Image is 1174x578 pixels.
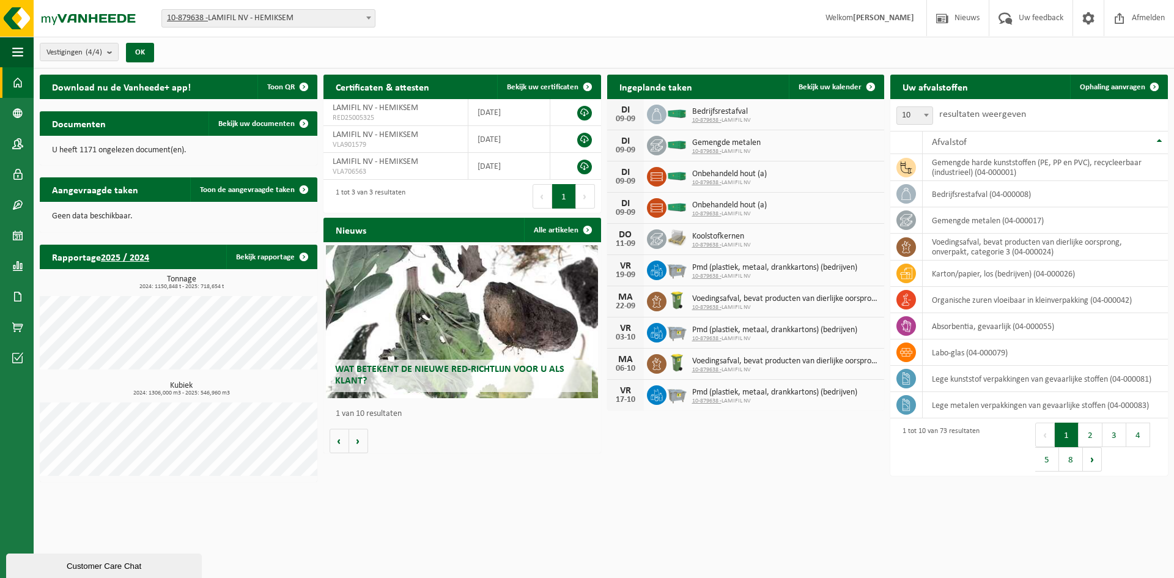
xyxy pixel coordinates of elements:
span: LAMIFIL NV - HEMIKSEM [333,130,418,139]
img: WB-2500-GAL-GY-01 [666,259,687,280]
div: MA [613,355,638,365]
span: 10-879638 - LAMIFIL NV - HEMIKSEM [162,10,375,27]
span: LAMIFIL NV [692,273,857,280]
a: Bekijk uw kalender [789,75,883,99]
td: lege kunststof verpakkingen van gevaarlijke stoffen (04-000081) [923,366,1168,392]
tcxspan: Call 10-879638 - via 3CX [692,148,722,155]
a: Toon de aangevraagde taken [190,177,316,202]
a: Bekijk rapportage [226,245,316,269]
td: karton/papier, los (bedrijven) (04-000026) [923,261,1168,287]
h2: Rapportage [40,245,161,269]
tcxspan: Call 10-879638 - via 3CX [692,398,722,404]
span: LAMIFIL NV - HEMIKSEM [333,157,418,166]
span: RED25005325 [333,113,459,123]
td: absorbentia, gevaarlijk (04-000055) [923,313,1168,339]
tcxspan: Call 10-879638 - via 3CX [692,117,722,124]
button: Previous [533,184,552,209]
a: Ophaling aanvragen [1070,75,1167,99]
td: [DATE] [468,99,550,126]
span: LAMIFIL NV [692,117,751,124]
span: Afvalstof [932,138,967,147]
span: Voedingsafval, bevat producten van dierlijke oorsprong, onverpakt, categorie 3 [692,357,879,366]
div: DO [613,230,638,240]
h2: Download nu de Vanheede+ app! [40,75,203,98]
span: Vestigingen [46,43,102,62]
img: WB-0140-HPE-GN-50 [666,352,687,373]
img: WB-0140-HPE-GN-50 [666,290,687,311]
img: HK-XC-30-GN-00 [666,201,687,212]
td: organische zuren vloeibaar in kleinverpakking (04-000042) [923,287,1168,313]
span: Bekijk uw kalender [799,83,862,91]
tcxspan: Call 10-879638 - via 3CX [692,210,722,217]
button: Vestigingen(4/4) [40,43,119,61]
span: Bekijk uw documenten [218,120,295,128]
tcxspan: Call 10-879638 - via 3CX [692,366,722,373]
tcxspan: Call 10-879638 - via 3CX [692,335,722,342]
h2: Uw afvalstoffen [890,75,980,98]
button: 8 [1059,447,1083,472]
span: Pmd (plastiek, metaal, drankkartons) (bedrijven) [692,325,857,335]
span: Pmd (plastiek, metaal, drankkartons) (bedrijven) [692,263,857,273]
div: 09-09 [613,177,638,186]
span: Gemengde metalen [692,138,761,148]
td: labo-glas (04-000079) [923,339,1168,366]
div: VR [613,261,638,271]
span: LAMIFIL NV [692,398,857,405]
div: MA [613,292,638,302]
count: (4/4) [86,48,102,56]
button: 2 [1079,423,1102,447]
span: Pmd (plastiek, metaal, drankkartons) (bedrijven) [692,388,857,398]
div: 03-10 [613,333,638,342]
img: WB-2500-GAL-GY-01 [666,321,687,342]
a: Wat betekent de nieuwe RED-richtlijn voor u als klant? [326,245,598,398]
h2: Nieuws [323,218,378,242]
img: HK-XC-30-GN-00 [666,139,687,150]
span: LAMIFIL NV - HEMIKSEM [333,103,418,113]
div: 17-10 [613,396,638,404]
div: 22-09 [613,302,638,311]
span: LAMIFIL NV [692,210,767,218]
td: gemengde harde kunststoffen (PE, PP en PVC), recycleerbaar (industrieel) (04-000001) [923,154,1168,181]
span: Bedrijfsrestafval [692,107,751,117]
tcxspan: Call 10-879638 - via 3CX [692,179,722,186]
td: [DATE] [468,153,550,180]
span: LAMIFIL NV [692,335,857,343]
div: 09-09 [613,146,638,155]
h2: Ingeplande taken [607,75,704,98]
button: 5 [1035,447,1059,472]
span: 10-879638 - LAMIFIL NV - HEMIKSEM [161,9,375,28]
div: 11-09 [613,240,638,248]
span: VLA706563 [333,167,459,177]
img: WB-2500-GAL-GY-01 [666,383,687,404]
span: Koolstofkernen [692,232,751,242]
button: Toon QR [257,75,316,99]
div: DI [613,105,638,115]
td: gemengde metalen (04-000017) [923,207,1168,234]
button: 4 [1126,423,1150,447]
button: Vorige [330,429,349,453]
span: LAMIFIL NV [692,304,879,311]
button: OK [126,43,154,62]
button: Previous [1035,423,1055,447]
span: Ophaling aanvragen [1080,83,1145,91]
tcxspan: Call 10-879638 - via 3CX [692,273,722,280]
img: HK-XC-30-GN-00 [666,108,687,119]
div: 09-09 [613,115,638,124]
span: Toon QR [267,83,295,91]
span: LAMIFIL NV [692,366,879,374]
div: 1 tot 3 van 3 resultaten [330,183,405,210]
span: LAMIFIL NV [692,179,767,187]
h2: Certificaten & attesten [323,75,441,98]
h2: Documenten [40,111,118,135]
div: VR [613,386,638,396]
p: Geen data beschikbaar. [52,212,305,221]
span: Wat betekent de nieuwe RED-richtlijn voor u als klant? [335,365,564,386]
span: Onbehandeld hout (a) [692,201,767,210]
span: 2024: 1306,000 m3 - 2025: 546,960 m3 [46,390,317,396]
a: Bekijk uw documenten [209,111,316,136]
h3: Tonnage [46,275,317,290]
img: HK-XC-30-GN-00 [666,170,687,181]
label: resultaten weergeven [939,109,1026,119]
tcxspan: Call 10-879638 - via 3CX [692,304,722,311]
td: lege metalen verpakkingen van gevaarlijke stoffen (04-000083) [923,392,1168,418]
